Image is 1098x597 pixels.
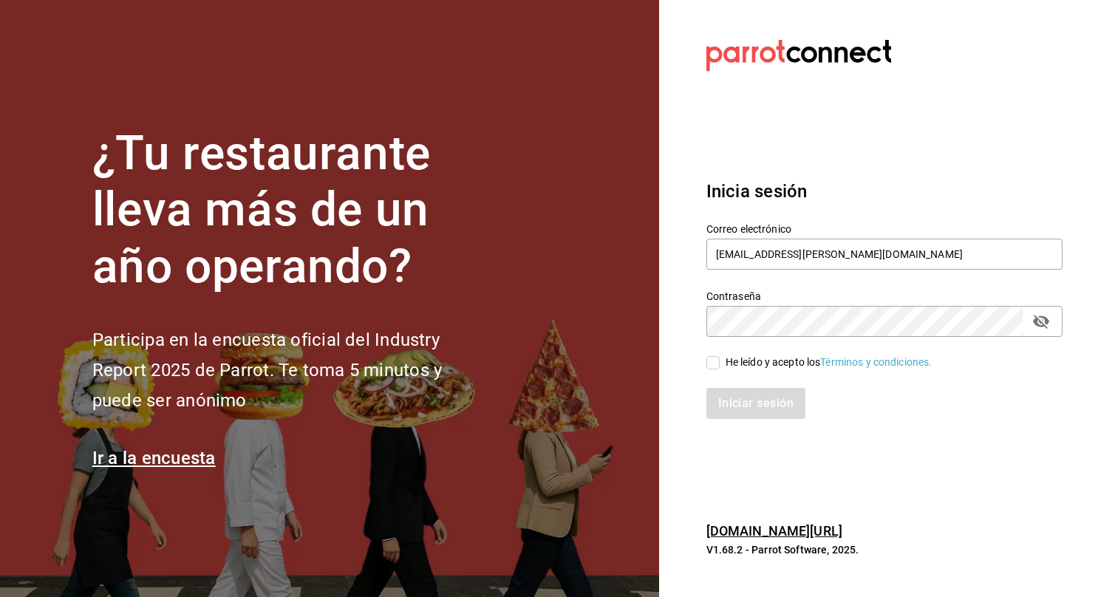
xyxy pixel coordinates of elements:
a: [DOMAIN_NAME][URL] [706,523,842,539]
a: Ir a la encuesta [92,448,216,468]
a: Términos y condiciones. [820,356,932,368]
label: Contraseña [706,290,1063,301]
h2: Participa en la encuesta oficial del Industry Report 2025 de Parrot. Te toma 5 minutos y puede se... [92,325,491,415]
p: V1.68.2 - Parrot Software, 2025. [706,542,1063,557]
h1: ¿Tu restaurante lleva más de un año operando? [92,126,491,296]
h3: Inicia sesión [706,178,1063,205]
button: passwordField [1029,309,1054,334]
label: Correo electrónico [706,223,1063,233]
input: Ingresa tu correo electrónico [706,239,1063,270]
div: He leído y acepto los [726,355,932,370]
